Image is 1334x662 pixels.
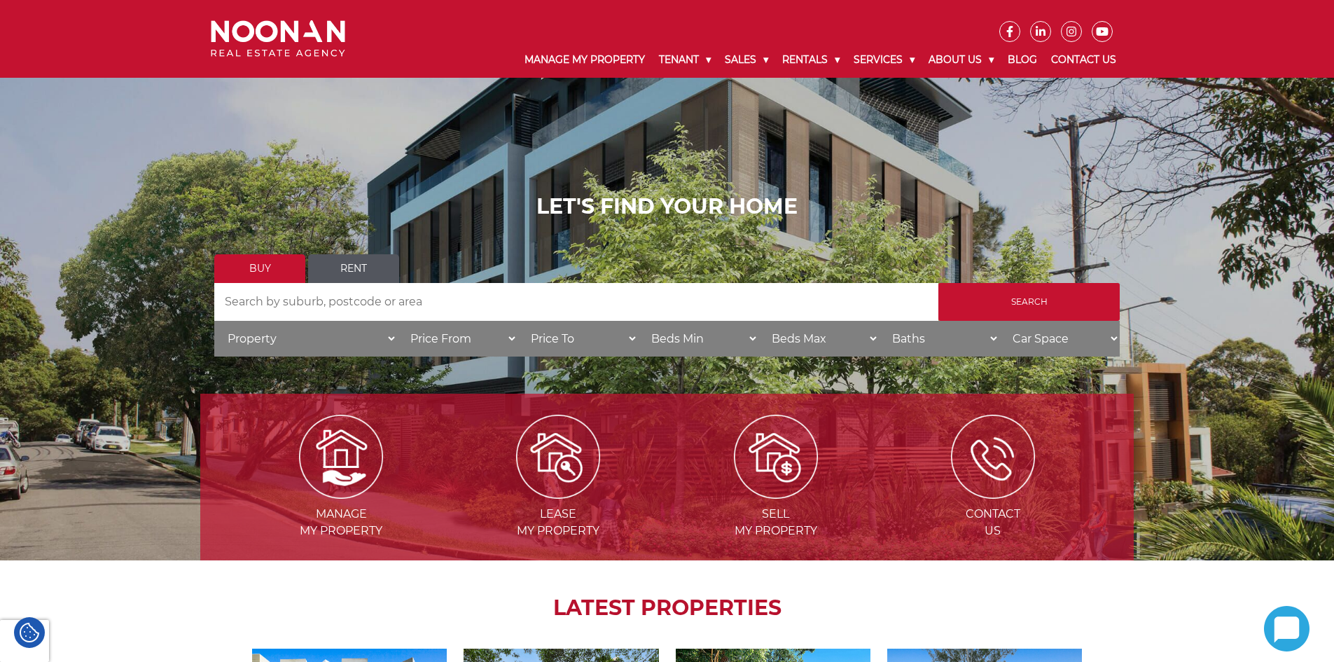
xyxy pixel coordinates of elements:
[451,506,665,539] span: Lease my Property
[652,42,718,78] a: Tenant
[14,617,45,648] div: Cookie Settings
[938,283,1120,321] input: Search
[775,42,847,78] a: Rentals
[517,42,652,78] a: Manage My Property
[1044,42,1123,78] a: Contact Us
[922,42,1001,78] a: About Us
[886,506,1100,539] span: Contact Us
[886,449,1100,537] a: ICONS ContactUs
[214,283,938,321] input: Search by suburb, postcode or area
[951,415,1035,499] img: ICONS
[234,506,448,539] span: Manage my Property
[669,506,883,539] span: Sell my Property
[451,449,665,537] a: Lease my property Leasemy Property
[235,595,1099,621] h2: LATEST PROPERTIES
[214,194,1120,219] h1: LET'S FIND YOUR HOME
[669,449,883,537] a: Sell my property Sellmy Property
[308,254,399,283] a: Rent
[234,449,448,537] a: Manage my Property Managemy Property
[214,254,305,283] a: Buy
[516,415,600,499] img: Lease my property
[718,42,775,78] a: Sales
[847,42,922,78] a: Services
[1001,42,1044,78] a: Blog
[211,20,345,57] img: Noonan Real Estate Agency
[734,415,818,499] img: Sell my property
[299,415,383,499] img: Manage my Property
